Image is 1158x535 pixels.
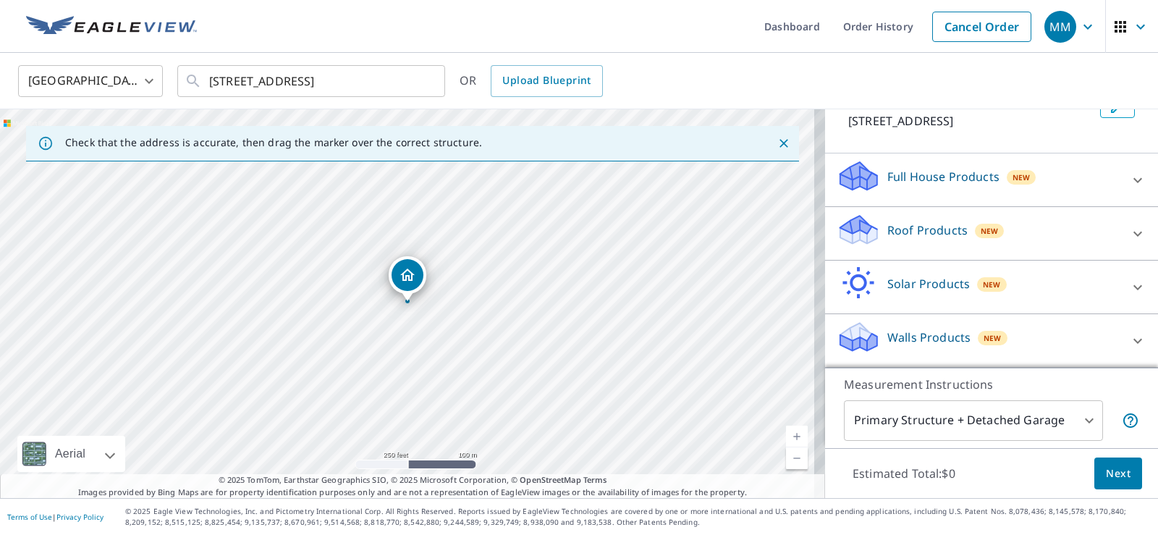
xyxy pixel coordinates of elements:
p: Estimated Total: $0 [841,458,967,489]
a: Current Level 17, Zoom Out [786,447,808,469]
div: Dropped pin, building 1, Residential property, 11095 Blue Coral Dr Boca Raton, FL 33498 [389,256,426,301]
p: | [7,513,103,521]
a: Terms of Use [7,512,52,522]
span: New [984,332,1002,344]
div: Roof ProductsNew [837,213,1146,254]
span: Upload Blueprint [502,72,591,90]
div: Aerial [17,436,125,472]
a: Privacy Policy [56,512,103,522]
p: © 2025 Eagle View Technologies, Inc. and Pictometry International Corp. All Rights Reserved. Repo... [125,506,1151,528]
p: Measurement Instructions [844,376,1139,393]
div: Solar ProductsNew [837,266,1146,308]
span: New [983,279,1001,290]
a: OpenStreetMap [520,474,580,485]
p: Check that the address is accurate, then drag the marker over the correct structure. [65,136,482,149]
button: Close [774,134,793,153]
div: MM [1044,11,1076,43]
a: Cancel Order [932,12,1031,42]
p: Solar Products [887,275,970,292]
img: EV Logo [26,16,197,38]
a: Terms [583,474,607,485]
span: Your report will include the primary structure and a detached garage if one exists. [1122,412,1139,429]
div: Walls ProductsNew [837,320,1146,361]
a: Upload Blueprint [491,65,602,97]
div: [GEOGRAPHIC_DATA] [18,61,163,101]
p: Full House Products [887,168,999,185]
span: New [981,225,999,237]
span: New [1013,172,1031,183]
button: Next [1094,458,1142,490]
a: Current Level 17, Zoom In [786,426,808,447]
input: Search by address or latitude-longitude [209,61,415,101]
p: Roof Products [887,222,968,239]
div: Full House ProductsNew [837,159,1146,201]
div: Aerial [51,436,90,472]
p: [STREET_ADDRESS] [848,112,1094,130]
p: Walls Products [887,329,971,346]
div: Primary Structure + Detached Garage [844,400,1103,441]
span: © 2025 TomTom, Earthstar Geographics SIO, © 2025 Microsoft Corporation, © [219,474,607,486]
div: OR [460,65,603,97]
span: Next [1106,465,1130,483]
